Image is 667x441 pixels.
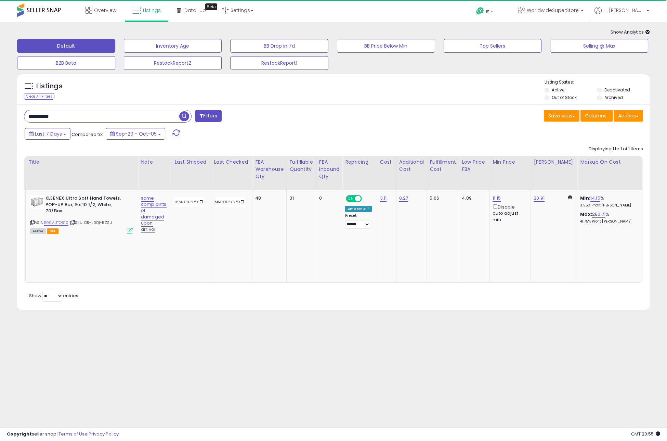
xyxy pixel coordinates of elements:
div: Disable auto adjust min [493,203,525,223]
button: Filters [195,110,222,122]
div: 4.89 [462,195,484,201]
button: Actions [614,110,643,122]
div: % [580,211,637,224]
div: Displaying 1 to 1 of 1 items [589,146,643,152]
span: Compared to: [71,131,103,138]
div: Cost [380,159,393,166]
div: Note [141,159,169,166]
span: WorldwideSuperStore [527,7,579,14]
div: Repricing [345,159,374,166]
span: Help [484,9,494,15]
div: FBA inbound Qty [319,159,340,180]
label: Out of Stock [552,94,577,100]
div: FBA Warehouse Qty [255,159,284,180]
button: Sep-29 - Oct-05 [106,128,165,140]
label: Active [552,87,564,93]
button: Inventory Age [124,39,222,53]
a: 14.15 [590,195,600,202]
div: 48 [255,195,281,201]
label: Archived [604,94,623,100]
b: Max: [580,211,592,217]
div: ASIN: [30,195,133,233]
div: Last Checked [214,159,250,166]
div: Clear All Filters [24,93,54,100]
button: B2B Beta [17,56,115,70]
a: 0.27 [399,195,408,202]
a: Help [471,2,507,22]
button: RestockReport2 [124,56,222,70]
button: Default [17,39,115,53]
th: The percentage added to the cost of goods (COGS) that forms the calculator for Min & Max prices. [577,156,642,190]
div: Title [28,159,135,166]
div: Fulfillable Quantity [289,159,313,173]
div: % [580,195,637,208]
a: 11.15 [493,195,501,202]
a: 20.91 [534,195,545,202]
button: Last 7 Days [25,128,70,140]
button: Top Sellers [444,39,542,53]
b: Min: [580,195,590,201]
button: Selling @ Max [550,39,648,53]
th: CSV column name: cust_attr_2_Last Checked [211,156,252,190]
span: All listings currently available for purchase on Amazon [30,228,46,234]
div: Markup on Cost [580,159,639,166]
div: Preset: [345,213,372,229]
p: Listing States: [545,79,650,86]
button: Columns [580,110,613,122]
span: Columns [585,112,606,119]
a: 280.71 [592,211,605,218]
span: | SKU: OR-J0Q1-5ZSU [69,220,112,225]
th: CSV column name: cust_attr_1_Last Shipped [172,156,211,190]
a: some complaints of damaged upon arrival [141,195,167,233]
span: FBA [47,228,58,234]
p: 3.95% Profit [PERSON_NAME] [580,203,637,208]
button: BB Price Below Min [337,39,435,53]
i: Get Help [476,7,484,15]
button: BB Drop in 7d [230,39,328,53]
div: Fulfillment Cost [430,159,456,173]
a: B00AUTQ910 [44,220,68,226]
div: 5.66 [430,195,454,201]
div: Low Price FBA [462,159,487,173]
a: 3.11 [380,195,387,202]
div: Last Shipped [175,159,208,166]
span: Listings [143,7,161,14]
span: Show: entries [29,292,78,299]
h5: Listings [36,81,63,91]
a: Hi [PERSON_NAME] [594,7,649,22]
div: Min Price [493,159,528,166]
div: [PERSON_NAME] [534,159,574,166]
span: DataHub [184,7,206,14]
span: OFF [361,196,372,202]
button: RestockReport1 [230,56,328,70]
div: Tooltip anchor [205,3,217,10]
label: Deactivated [604,87,630,93]
div: Amazon AI * [345,206,372,212]
div: 31 [289,195,311,201]
span: Last 7 Days [35,130,62,137]
img: 41u0rAT8EaL._SL40_.jpg [30,195,44,209]
button: Save View [544,110,579,122]
b: KLEENEX Ultra Soft Hand Towels, POP-UP Box, 9 x 10 1/2, White, 70/Box [45,195,129,216]
span: Sep-29 - Oct-05 [116,130,157,137]
span: ON [346,196,355,202]
div: Additional Cost [399,159,424,173]
span: Show Analytics [611,29,650,35]
p: 41.75% Profit [PERSON_NAME] [580,219,637,224]
div: 0 [319,195,337,201]
span: Overview [94,7,116,14]
span: Hi [PERSON_NAME] [603,7,644,14]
